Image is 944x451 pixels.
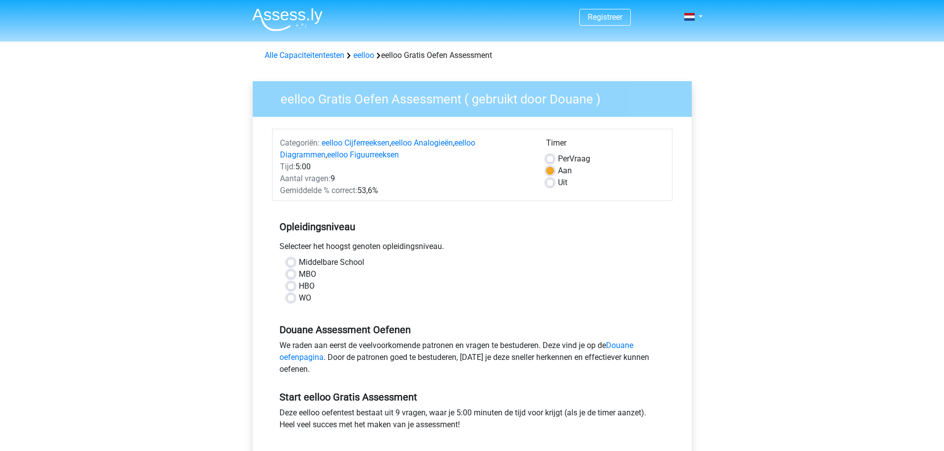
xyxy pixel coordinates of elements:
[272,340,672,379] div: We raden aan eerst de veelvoorkomende patronen en vragen te bestuderen. Deze vind je op de . Door...
[272,241,672,256] div: Selecteer het hoogst genoten opleidingsniveau.
[280,138,320,148] span: Categoriën:
[558,154,569,163] span: Per
[299,268,316,280] label: MBO
[558,177,567,189] label: Uit
[273,185,539,197] div: 53,6%
[299,256,364,268] label: Middelbare School
[261,50,684,61] div: eelloo Gratis Oefen Assessment
[299,292,311,304] label: WO
[252,8,323,31] img: Assessly
[558,153,590,165] label: Vraag
[299,280,315,292] label: HBO
[558,165,572,177] label: Aan
[280,162,295,171] span: Tijd:
[272,407,672,435] div: Deze eelloo oefentest bestaat uit 9 vragen, waar je 5:00 minuten de tijd voor krijgt (als je de t...
[273,137,539,161] div: , , ,
[280,186,357,195] span: Gemiddelde % correct:
[391,138,453,148] a: eelloo Analogieën
[279,391,665,403] h5: Start eelloo Gratis Assessment
[280,174,331,183] span: Aantal vragen:
[546,137,665,153] div: Timer
[273,161,539,173] div: 5:00
[269,88,684,107] h3: eelloo Gratis Oefen Assessment ( gebruikt door Douane )
[327,150,399,159] a: eelloo Figuurreeksen
[279,217,665,237] h5: Opleidingsniveau
[265,50,344,60] a: Alle Capaciteitentesten
[588,12,622,22] a: Registreer
[273,173,539,185] div: 9
[322,138,389,148] a: eelloo Cijferreeksen
[279,324,665,336] h5: Douane Assessment Oefenen
[353,50,374,60] a: eelloo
